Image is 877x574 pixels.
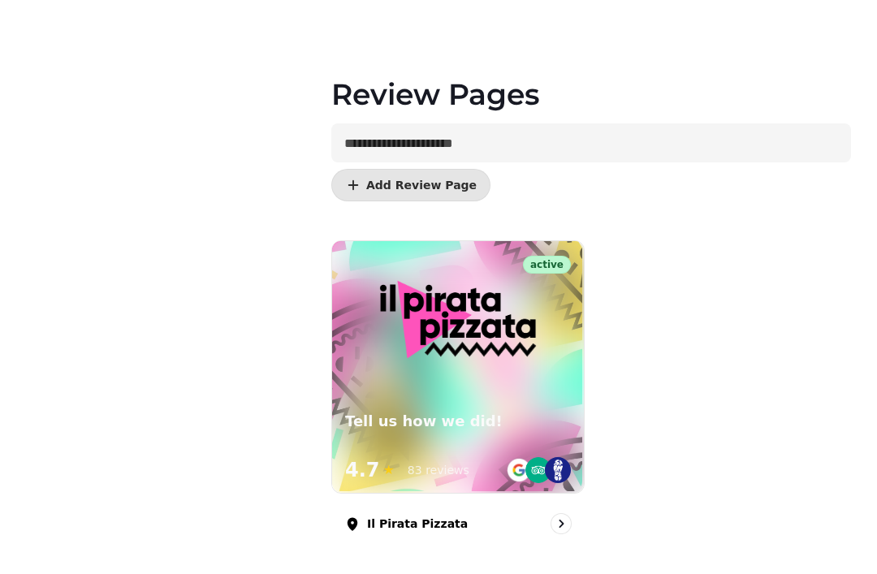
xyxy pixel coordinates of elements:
span: 4.7 [345,457,380,483]
span: ★ [383,460,395,480]
a: Il Pirata PizzataactiveTell us how we did!Tell us how we did!4.7★83 reviewsIl Pirata Pizzata [331,240,585,547]
svg: go to [553,516,569,532]
button: Add Review Page [331,169,490,201]
img: ta-emblem@2x.png [525,457,551,483]
img: Tell us how we did! [356,267,560,371]
h1: Review Pages [331,39,851,110]
div: 83 reviews [408,462,469,478]
p: Il Pirata Pizzata [367,516,468,532]
img: go-emblem@2x.png [506,457,532,483]
div: active [523,256,571,274]
h3: Tell us how we did! [345,412,571,432]
img: st.png [545,457,571,483]
span: Add Review Page [366,179,477,191]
